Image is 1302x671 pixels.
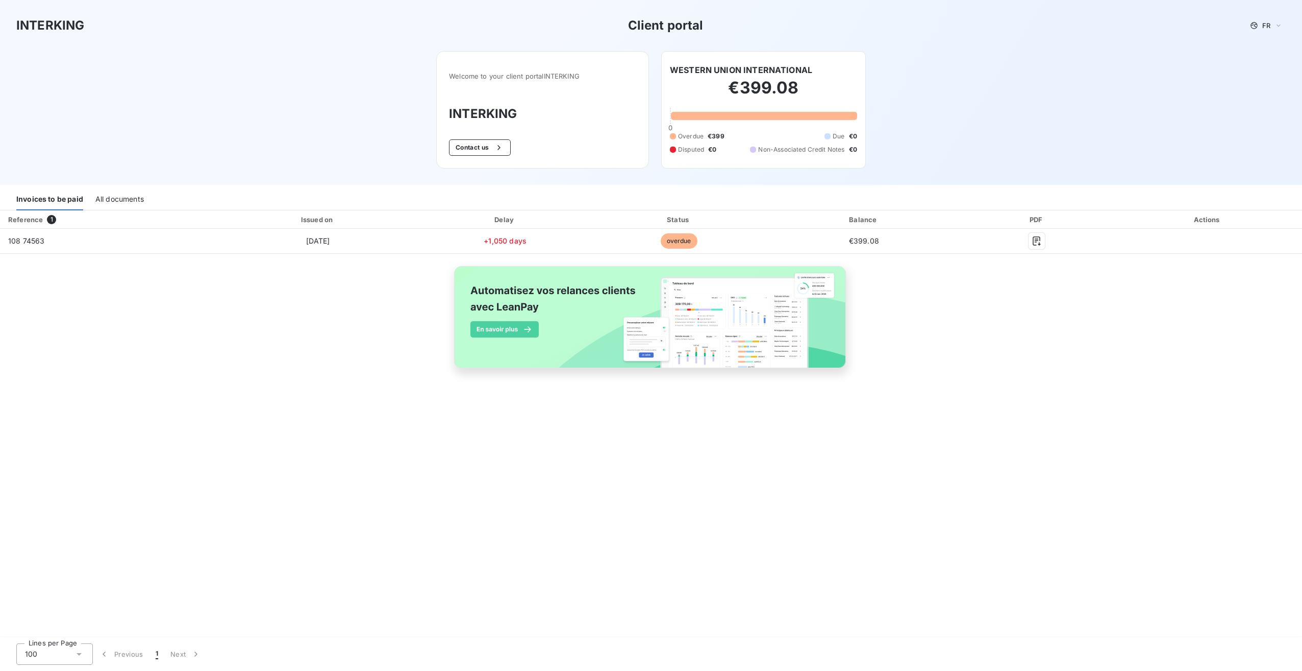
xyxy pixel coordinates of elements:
h6: WESTERN UNION INTERNATIONAL [670,64,812,76]
span: €0 [708,145,716,154]
span: +1,050 days [484,236,527,245]
div: Balance [769,214,958,225]
div: Actions [1115,214,1300,225]
button: Next [164,643,207,665]
span: €0 [849,132,857,141]
span: €399 [708,132,724,141]
h3: Client portal [628,16,704,35]
span: €399.08 [849,236,879,245]
div: Issued on [218,214,418,225]
button: 1 [149,643,164,665]
span: 0 [668,124,672,132]
div: PDF [962,214,1111,225]
span: 100 [25,649,37,659]
span: €0 [849,145,857,154]
span: overdue [661,233,697,249]
span: 108 74563 [8,236,44,245]
span: Overdue [678,132,704,141]
span: Disputed [678,145,704,154]
h3: INTERKING [449,105,636,123]
span: Welcome to your client portal INTERKING [449,72,636,80]
span: [DATE] [306,236,330,245]
div: All documents [95,189,144,210]
img: banner [445,260,857,386]
span: FR [1262,21,1270,30]
div: Delay [422,214,588,225]
h2: €399.08 [670,78,857,108]
span: 1 [156,649,158,659]
div: Reference [8,215,43,224]
button: Previous [93,643,149,665]
button: Contact us [449,139,511,156]
div: Status [592,214,766,225]
span: Non-Associated Credit Notes [758,145,844,154]
h3: INTERKING [16,16,84,35]
span: Due [833,132,844,141]
span: 1 [47,215,56,224]
div: Invoices to be paid [16,189,83,210]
